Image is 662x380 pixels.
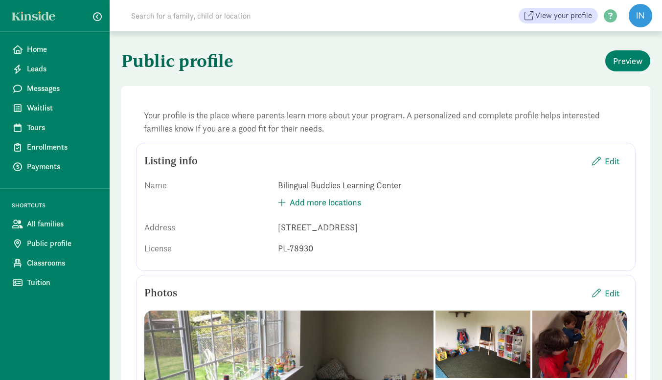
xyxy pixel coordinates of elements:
a: Enrollments [4,137,106,157]
a: View your profile [519,8,598,23]
button: Add more locations [270,192,369,213]
span: Tours [27,122,98,134]
div: Bilingual Buddies Learning Center [278,179,627,192]
span: Edit [605,155,619,168]
span: View your profile [535,10,592,22]
h1: Public profile [121,43,384,78]
span: Public profile [27,238,98,249]
span: Leads [27,63,98,75]
span: Edit [605,287,619,300]
div: Name [144,179,270,213]
a: Tuition [4,273,106,292]
a: Waitlist [4,98,106,118]
button: Preview [605,50,650,71]
button: Edit [584,151,627,172]
iframe: Chat Widget [613,333,662,380]
span: Waitlist [27,102,98,114]
div: Address [144,221,270,234]
h5: Listing info [144,155,198,167]
input: Search for a family, child or location [125,6,400,25]
a: Home [4,40,106,59]
a: Public profile [4,234,106,253]
a: Tours [4,118,106,137]
div: PL-78930 [278,242,627,255]
a: Payments [4,157,106,177]
span: Payments [27,161,98,173]
h5: Photos [144,287,177,299]
a: Leads [4,59,106,79]
a: All families [4,214,106,234]
span: Preview [613,54,642,67]
span: Home [27,44,98,55]
a: Messages [4,79,106,98]
div: License [144,242,270,255]
span: Classrooms [27,257,98,269]
span: Enrollments [27,141,98,153]
a: Classrooms [4,253,106,273]
span: All families [27,218,98,230]
span: Add more locations [290,196,361,209]
span: Messages [27,83,98,94]
div: Your profile is the place where parents learn more about your program. A personalized and complet... [136,101,636,143]
button: Edit [584,283,627,304]
span: Tuition [27,277,98,289]
div: [STREET_ADDRESS] [278,221,627,234]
